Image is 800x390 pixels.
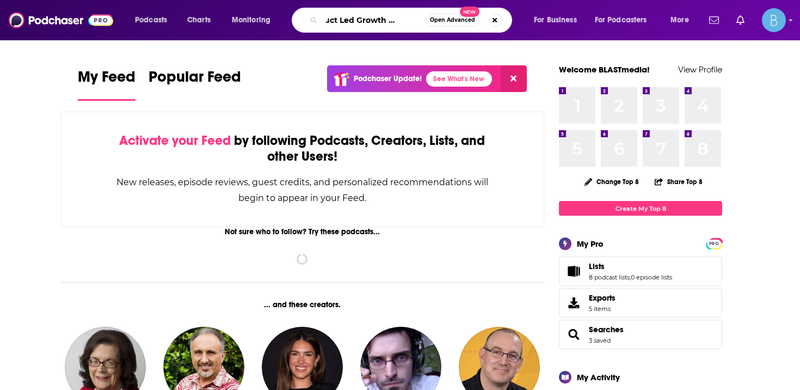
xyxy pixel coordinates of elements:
span: , [630,273,631,281]
img: User Profile [762,8,786,32]
span: Lists [589,261,605,271]
a: Create My Top 8 [559,201,722,216]
span: Monitoring [232,13,270,28]
a: Lists [563,264,584,279]
span: New [460,7,479,17]
a: 0 episode lists [631,273,672,281]
a: Show notifications dropdown [732,11,749,29]
span: Podcasts [135,13,167,28]
span: Exports [589,293,616,303]
a: Lists [589,261,672,271]
button: open menu [663,11,703,29]
a: View Profile [678,64,722,75]
span: PRO [707,240,721,248]
span: Open Advanced [430,17,475,23]
button: Change Top 8 [578,175,645,188]
span: More [670,13,689,28]
a: See What's New [426,71,492,87]
span: Exports [563,295,584,310]
p: Podchaser Update! [354,74,422,83]
a: 8 podcast lists [589,273,630,281]
div: My Activity [577,372,620,382]
div: by following Podcasts, Creators, Lists, and other Users! [115,133,489,164]
img: Podchaser - Follow, Share and Rate Podcasts [9,10,113,31]
button: open menu [588,11,663,29]
div: Search podcasts, credits, & more... [302,8,522,33]
div: My Pro [577,239,604,249]
button: open menu [127,11,181,29]
a: Charts [180,11,217,29]
a: Show notifications dropdown [705,11,723,29]
a: Searches [589,325,624,334]
a: 3 saved [589,337,611,344]
a: Popular Feed [149,68,241,101]
span: Charts [187,13,211,28]
span: Lists [559,257,722,286]
a: Exports [559,288,722,318]
a: Searches [563,327,584,342]
button: Open AdvancedNew [425,14,480,27]
span: Logged in as BLASTmedia [762,8,786,32]
input: Search podcasts, credits, & more... [322,11,425,29]
span: Activate your Feed [119,132,231,149]
span: For Business [534,13,577,28]
span: My Feed [78,68,136,93]
button: Share Top 8 [654,171,703,192]
a: My Feed [78,68,136,101]
div: New releases, episode reviews, guest credits, and personalized recommendations will begin to appe... [115,174,489,206]
div: Not sure who to follow? Try these podcasts... [60,227,544,236]
span: Popular Feed [149,68,241,93]
div: ... and these creators. [60,300,544,309]
button: open menu [526,11,590,29]
span: For Podcasters [595,13,647,28]
a: PRO [707,239,721,247]
span: 5 items [589,305,616,313]
button: Show profile menu [762,8,786,32]
a: Welcome BLASTmedia! [559,64,650,75]
span: Searches [559,320,722,349]
button: open menu [224,11,285,29]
